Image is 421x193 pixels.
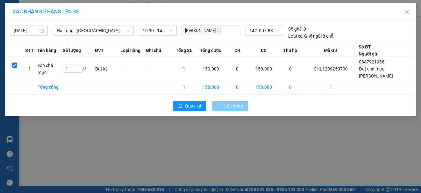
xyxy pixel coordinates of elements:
strong: Công ty TNHH Phúc Xuyên [20,3,91,10]
strong: 024 3236 3236 - [19,17,91,28]
span: Quay lại [185,102,201,109]
span: Ghi chú [146,47,161,54]
td: --- [146,58,171,80]
td: 150.000 [250,80,278,94]
span: Hạ Long - Hà Nội (Limousine) [57,26,130,35]
div: 8 [288,26,306,33]
span: 10:30 - 14G-007.83 [143,26,173,35]
td: 150.000 [197,58,225,80]
td: CHL1209250730 [303,58,359,80]
span: Tổng cước [200,47,221,54]
button: Close [398,3,416,21]
td: Bất kỳ [95,58,120,80]
td: 0 [225,80,250,94]
span: Lên hàng [225,102,243,109]
span: 0847921988 [359,59,384,64]
span: Số lượng [63,47,81,54]
div: Ghế ngồi 8 chỗ [288,33,333,40]
td: 0 [225,58,250,80]
span: 14G-007.83 [249,26,279,35]
span: XÁC NHẬN SỐ HÀNG LÊN XE [13,9,79,15]
span: Loại hàng [120,47,140,54]
td: 1 [22,58,37,80]
strong: 0886 027 027 [50,41,78,47]
strong: 0888 827 827 - 0848 827 827 [47,23,92,34]
span: close [404,9,410,14]
span: down [126,29,130,33]
span: ĐVT [95,47,104,54]
span: Gửi hàng [GEOGRAPHIC_DATA]: Hotline: [19,11,92,34]
td: 0 [278,58,303,80]
span: Loại xe: [288,33,303,40]
td: 1 [171,80,197,94]
td: 1 [171,58,197,80]
div: Số ĐT Người gửi [359,43,379,57]
img: logo [4,41,15,73]
td: Tổng cộng [37,80,63,94]
td: --- [120,58,146,80]
span: close [217,29,220,32]
span: Đạt chả mực [PERSON_NAME] [359,66,393,78]
span: Gửi hàng Hạ Long: Hotline: [18,36,93,47]
td: 150.000 [197,80,225,94]
span: Tổng SL [176,47,192,54]
button: rollbackQuay lại [173,101,206,111]
span: Số ghế: [288,26,303,33]
td: 1 [303,80,359,94]
td: 150.000 [250,58,278,80]
span: STT [25,47,34,54]
td: xốp chả mực [37,58,63,80]
input: 12/09/2025 [14,27,38,34]
span: CC [261,47,267,54]
td: 0 [278,80,303,94]
span: CR [234,47,240,54]
span: Thu hộ [283,47,297,54]
span: loading [218,104,225,108]
td: / 1 [63,58,95,80]
span: [PERSON_NAME] [183,27,221,34]
span: Mã GD [324,47,337,54]
span: Tên hàng [37,47,56,54]
span: rollback [178,104,182,109]
button: Lên hàng [212,101,248,111]
strong: 02033 616 626 - [59,36,92,41]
